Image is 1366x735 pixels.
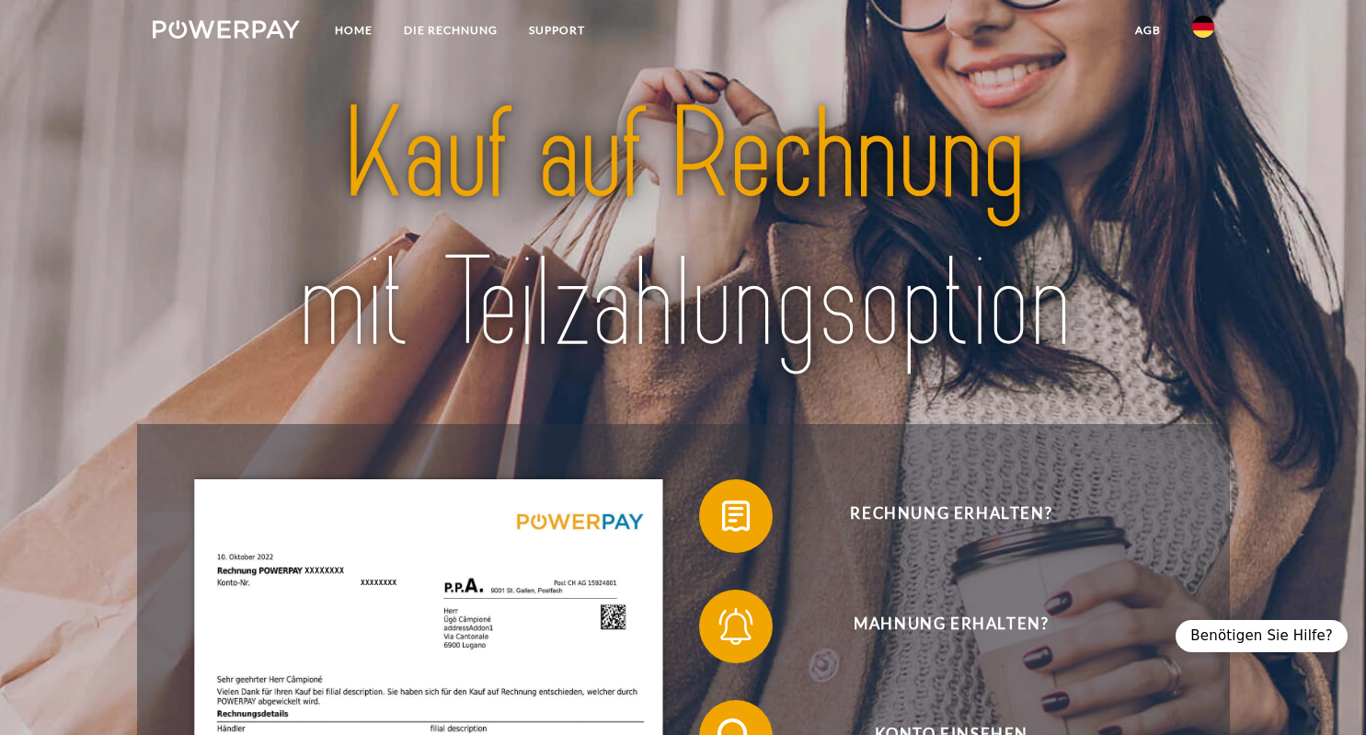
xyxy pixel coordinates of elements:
[153,20,301,39] img: logo-powerpay-white.svg
[726,590,1177,663] span: Mahnung erhalten?
[319,14,388,47] a: Home
[713,493,759,539] img: qb_bill.svg
[204,74,1161,385] img: title-powerpay_de.svg
[699,590,1177,663] button: Mahnung erhalten?
[1119,14,1177,47] a: agb
[726,479,1177,553] span: Rechnung erhalten?
[1176,620,1348,652] div: Benötigen Sie Hilfe?
[513,14,601,47] a: SUPPORT
[699,479,1177,553] button: Rechnung erhalten?
[713,603,759,649] img: qb_bell.svg
[1192,16,1214,38] img: de
[388,14,513,47] a: DIE RECHNUNG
